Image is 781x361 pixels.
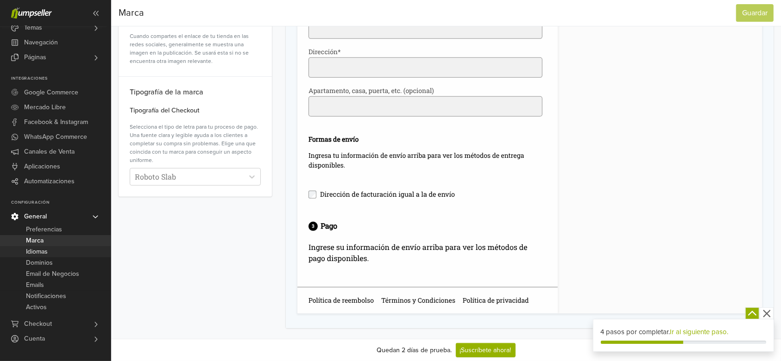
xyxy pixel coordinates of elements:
[24,20,42,35] span: Temas
[377,345,452,355] div: Quedan 2 días de prueba.
[24,115,88,130] span: Facebook & Instagram
[11,170,20,180] span: 1
[276,87,301,96] span: Subtotal
[276,122,450,148] button: Realizar pedido
[409,33,450,48] button: Editar carrito
[24,50,46,65] span: Páginas
[11,76,111,81] p: Integraciones
[26,291,66,302] span: Notificaciones
[119,76,272,100] h6: Tipografía de la marca
[26,257,53,268] span: Dominios
[670,328,729,336] a: Ir al siguiente paso.
[11,245,20,255] span: 2
[601,327,767,337] div: 4 pasos por completar.
[130,106,199,116] label: Tipografía del Checkout
[24,100,66,115] span: Mercado Libre
[456,343,516,357] a: ¡Suscríbete ahora!
[24,331,45,346] span: Cuenta
[420,100,450,111] b: $137.970
[88,19,157,88] img: Skol Kenaz
[119,6,144,20] span: Marca
[24,317,52,331] span: Checkout
[409,36,450,45] p: Editar carrito
[130,280,162,288] label: Apellidos *
[26,224,62,235] span: Preferencias
[283,37,318,44] div: 0 Artículos
[276,100,294,111] b: Total
[11,200,111,205] p: Configuración
[11,192,35,200] label: E-mail *
[24,209,47,224] span: General
[23,128,233,151] div: Para que puedas continuar con el proceso de pago, el comerciante debe establecer un nuevo método ...
[26,302,47,313] span: Activos
[24,159,60,174] span: Aplicaciones
[130,30,261,65] div: Cuando compartes el enlace de tu tienda en las redes sociales, generalmente se muestra una imagen...
[23,118,233,126] div: Error!
[26,246,48,257] span: Idiomas
[26,280,44,291] span: Emails
[24,174,75,189] span: Automatizaciones
[11,280,38,288] label: Nombre *
[24,85,78,100] span: Google Commerce
[420,87,450,96] span: $137.970
[130,121,261,164] div: Selecciona el tipo de letra para tu proceso de pago. Una fuente clara y legible ayuda a los clien...
[11,319,63,327] label: Estado / Región *
[24,144,75,159] span: Canales de Venta
[24,35,58,50] span: Navegación
[26,268,79,280] span: Email de Negocios
[212,171,245,179] div: Acceder
[11,170,53,180] div: Contacto
[26,235,44,246] span: Marca
[11,256,68,279] div: Dirección de envío
[736,4,774,22] button: Guardar
[24,130,87,144] span: WhatsApp Commerce
[284,130,441,140] div: Realizar pedido
[11,245,43,255] div: Envio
